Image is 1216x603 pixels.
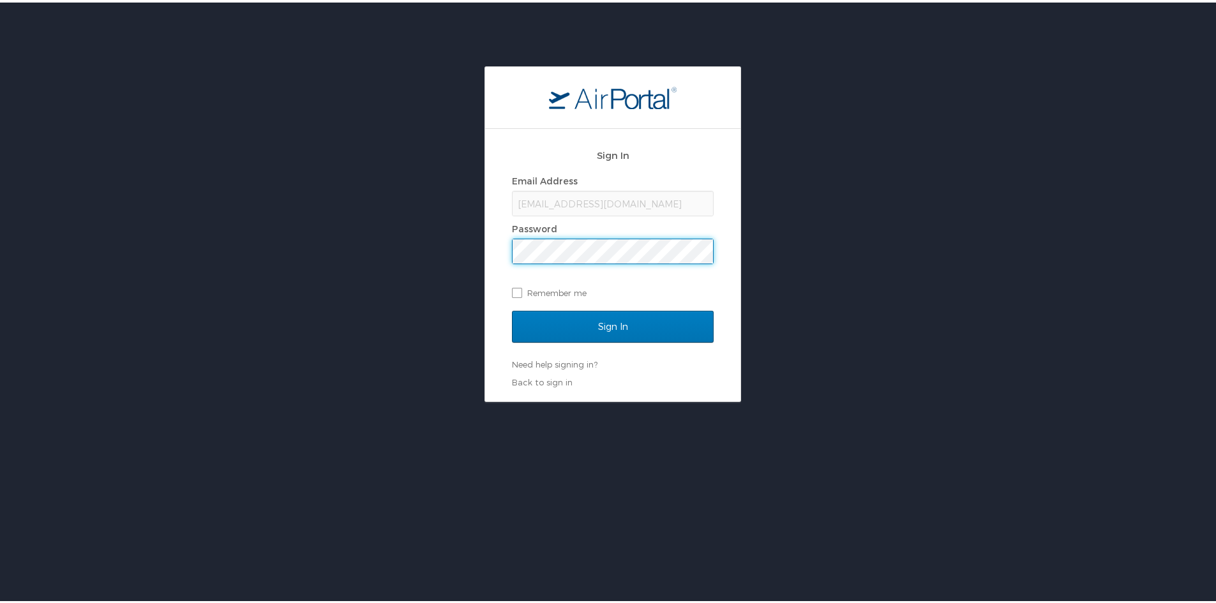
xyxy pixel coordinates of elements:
label: Email Address [512,173,578,184]
input: Sign In [512,308,714,340]
label: Remember me [512,281,714,300]
label: Password [512,221,557,232]
img: logo [549,84,677,107]
a: Need help signing in? [512,357,597,367]
h2: Sign In [512,145,714,160]
a: Back to sign in [512,375,573,385]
